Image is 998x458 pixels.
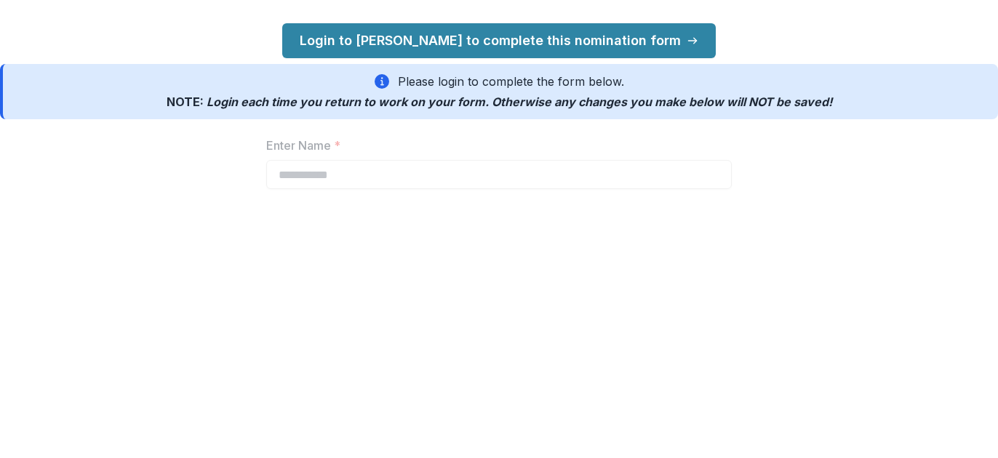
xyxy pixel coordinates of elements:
p: NOTE: [167,93,832,111]
span: Login each time you return to work on your form. Otherwise any changes you make below will be saved! [207,95,832,109]
span: NOT [748,95,773,109]
p: Please login to complete the form below. [398,73,624,90]
label: Enter Name [266,137,723,154]
a: Login to [PERSON_NAME] to complete this nomination form [282,23,716,58]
